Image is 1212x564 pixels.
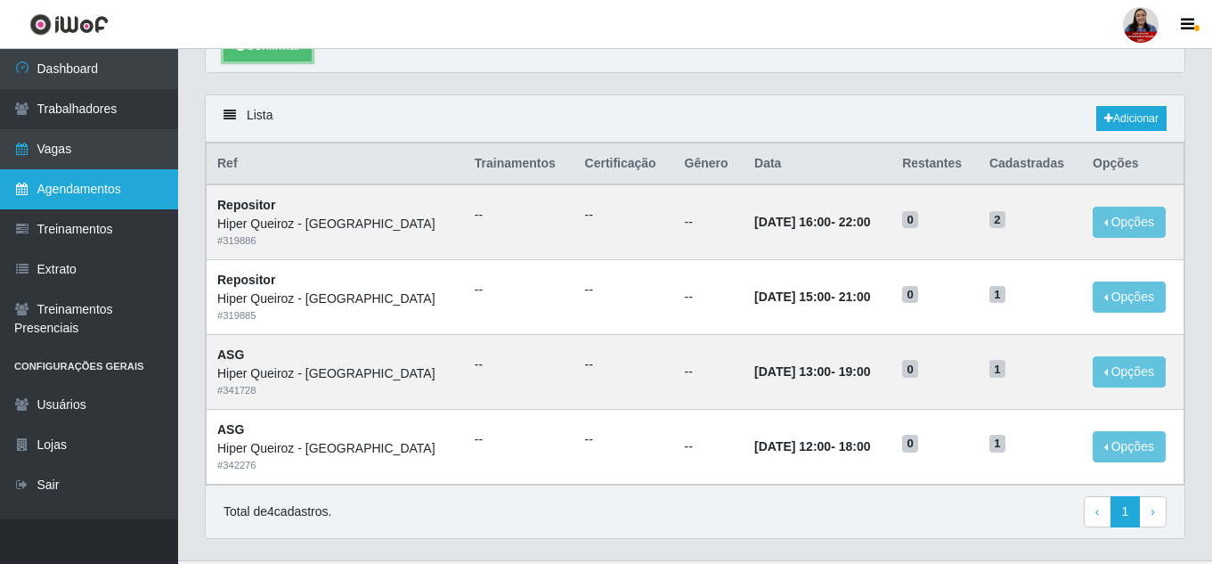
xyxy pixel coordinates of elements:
th: Ref [207,143,464,185]
strong: ASG [217,422,244,437]
button: Opções [1093,282,1166,313]
th: Data [744,143,891,185]
time: [DATE] 13:00 [754,364,831,379]
time: 22:00 [839,215,871,229]
div: # 341728 [217,383,453,398]
div: # 342276 [217,458,453,473]
span: 1 [989,435,1005,453]
strong: - [754,364,870,379]
a: Next [1139,496,1167,528]
th: Cadastradas [979,143,1082,185]
span: 1 [989,360,1005,378]
ul: -- [585,356,663,374]
div: Hiper Queiroz - [GEOGRAPHIC_DATA] [217,215,453,233]
time: [DATE] 15:00 [754,290,831,304]
strong: ASG [217,347,244,362]
ul: -- [585,281,663,299]
td: -- [674,260,744,335]
strong: - [754,290,870,304]
nav: pagination [1084,496,1167,528]
ul: -- [475,356,564,374]
time: 19:00 [839,364,871,379]
div: Hiper Queiroz - [GEOGRAPHIC_DATA] [217,290,453,308]
ul: -- [475,281,564,299]
span: 0 [902,211,918,229]
time: 21:00 [839,290,871,304]
th: Restantes [891,143,979,185]
th: Certificação [574,143,674,185]
button: Opções [1093,207,1166,238]
ul: -- [585,206,663,225]
time: [DATE] 16:00 [754,215,831,229]
span: 0 [902,286,918,304]
span: 2 [989,211,1005,229]
span: ‹ [1095,504,1100,519]
button: Opções [1093,431,1166,462]
p: Total de 4 cadastros. [224,503,331,521]
span: › [1151,504,1155,519]
time: [DATE] 12:00 [754,439,831,454]
img: CoreUI Logo [29,13,109,36]
td: -- [674,184,744,259]
strong: Repositor [217,273,275,287]
div: # 319885 [217,308,453,323]
ul: -- [475,430,564,449]
div: Hiper Queiroz - [GEOGRAPHIC_DATA] [217,364,453,383]
strong: Repositor [217,198,275,212]
a: 1 [1110,496,1141,528]
div: # 319886 [217,233,453,249]
a: Previous [1084,496,1111,528]
div: Lista [206,95,1184,143]
time: 18:00 [839,439,871,454]
th: Gênero [674,143,744,185]
span: 1 [989,286,1005,304]
ul: -- [475,206,564,225]
th: Trainamentos [464,143,574,185]
button: Opções [1093,356,1166,388]
div: Hiper Queiroz - [GEOGRAPHIC_DATA] [217,439,453,458]
td: -- [674,409,744,484]
ul: -- [585,430,663,449]
a: Adicionar [1096,106,1167,131]
strong: - [754,439,870,454]
span: 0 [902,360,918,378]
th: Opções [1082,143,1184,185]
span: 0 [902,435,918,453]
td: -- [674,334,744,409]
strong: - [754,215,870,229]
